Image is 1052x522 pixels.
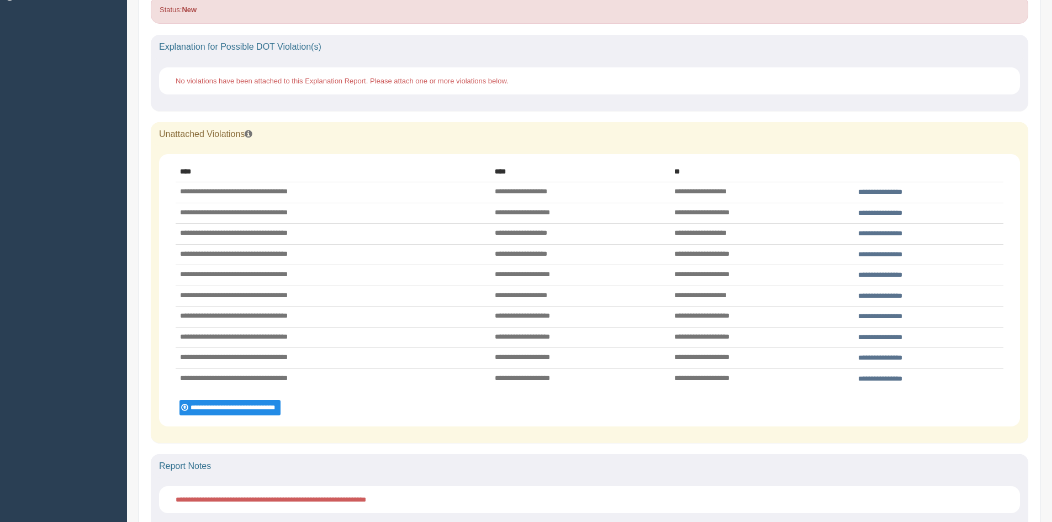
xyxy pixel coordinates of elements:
[151,35,1028,59] div: Explanation for Possible DOT Violation(s)
[151,122,1028,146] div: Unattached Violations
[176,77,509,85] span: No violations have been attached to this Explanation Report. Please attach one or more violations...
[151,454,1028,478] div: Report Notes
[182,6,197,14] strong: New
